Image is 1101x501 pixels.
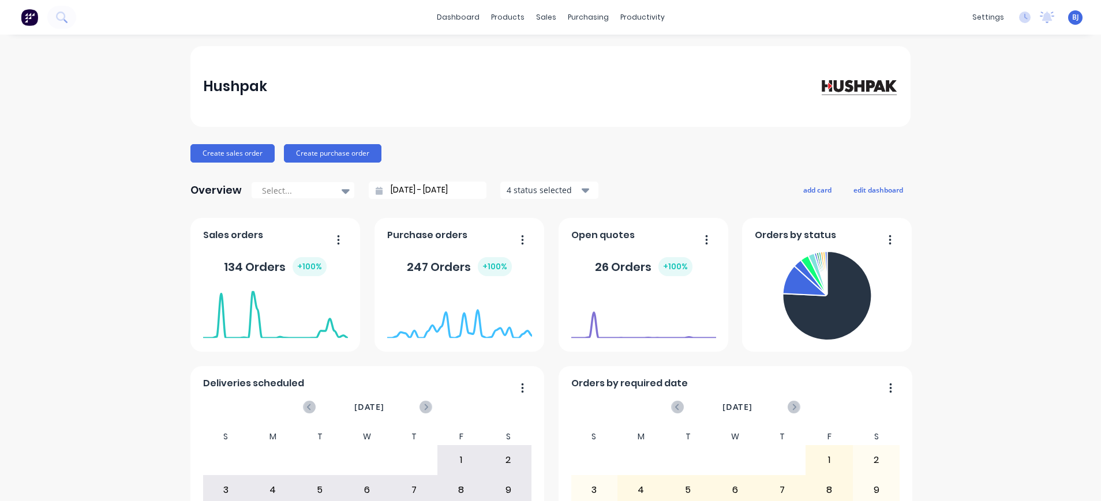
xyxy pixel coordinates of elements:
div: 2 [485,446,531,474]
span: [DATE] [722,401,752,413]
a: dashboard [431,9,485,26]
span: BJ [1072,12,1079,22]
div: M [249,428,297,445]
div: T [297,428,344,445]
div: + 100 % [478,257,512,276]
div: 26 Orders [595,257,692,276]
div: W [711,428,759,445]
div: 247 Orders [407,257,512,276]
div: Overview [190,179,242,202]
div: 1 [806,446,852,474]
div: + 100 % [658,257,692,276]
div: M [617,428,665,445]
span: Sales orders [203,228,263,242]
div: T [391,428,438,445]
img: Hushpak [817,76,898,96]
div: 4 status selected [507,184,579,196]
div: Hushpak [203,75,267,98]
div: purchasing [562,9,615,26]
div: sales [530,9,562,26]
div: S [485,428,532,445]
button: add card [796,182,839,197]
div: F [437,428,485,445]
div: settings [967,9,1010,26]
div: 1 [438,446,484,474]
span: [DATE] [354,401,384,413]
img: Factory [21,9,38,26]
span: Open quotes [571,228,635,242]
div: productivity [615,9,671,26]
div: S [203,428,250,445]
div: + 100 % [293,257,327,276]
button: Create sales order [190,144,275,163]
button: edit dashboard [846,182,911,197]
button: 4 status selected [500,182,598,199]
span: Orders by status [755,228,836,242]
span: Deliveries scheduled [203,376,304,390]
div: S [853,428,900,445]
div: 134 Orders [224,257,327,276]
div: W [343,428,391,445]
div: T [665,428,712,445]
div: S [571,428,618,445]
button: Create purchase order [284,144,381,163]
span: Purchase orders [387,228,467,242]
div: F [806,428,853,445]
div: T [759,428,806,445]
div: 2 [853,446,900,474]
div: products [485,9,530,26]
